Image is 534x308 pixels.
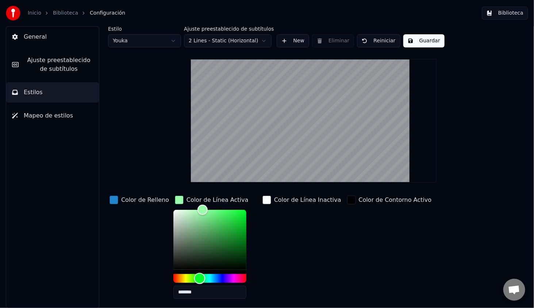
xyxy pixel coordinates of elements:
img: youka [6,6,20,20]
button: Reiniciar [357,34,400,47]
nav: breadcrumb [28,9,125,17]
button: Color de Relleno [108,194,170,206]
div: Color de Línea Inactiva [274,196,341,204]
div: Color de Línea Activa [187,196,249,204]
span: Mapeo de estilos [24,111,73,120]
span: Configuración [90,9,125,17]
button: Guardar [403,34,445,47]
div: Color [173,210,246,270]
div: Chat abierto [503,279,525,301]
button: New [277,34,309,47]
div: Color de Contorno Activo [359,196,432,204]
div: Hue [173,274,246,283]
div: Color de Relleno [121,196,169,204]
span: General [24,32,47,41]
button: Estilos [6,82,99,103]
span: Estilos [24,88,43,97]
label: Estilo [108,26,181,31]
button: Color de Línea Inactiva [261,194,343,206]
label: Ajuste preestablecido de subtítulos [184,26,274,31]
button: Color de Línea Activa [173,194,250,206]
a: Inicio [28,9,41,17]
button: Mapeo de estilos [6,105,99,126]
span: Ajuste preestablecido de subtítulos [24,56,93,73]
a: Biblioteca [53,9,78,17]
button: Color de Contorno Activo [346,194,433,206]
button: General [6,27,99,47]
button: Biblioteca [482,7,528,20]
button: Ajuste preestablecido de subtítulos [6,50,99,79]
